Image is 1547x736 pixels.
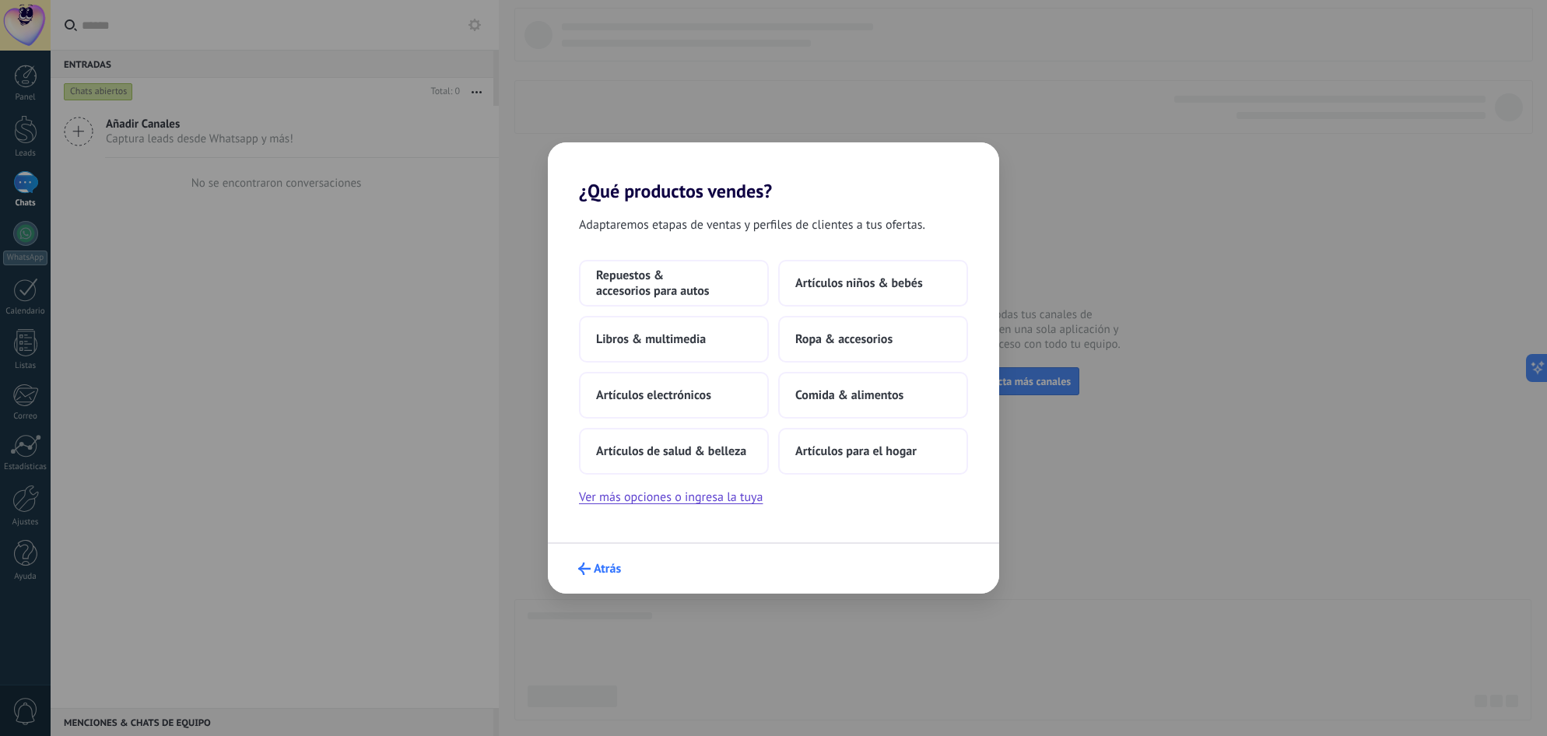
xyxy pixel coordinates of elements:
button: Artículos para el hogar [778,428,968,475]
button: Artículos electrónicos [579,372,769,419]
button: Comida & alimentos [778,372,968,419]
span: Artículos para el hogar [795,443,917,459]
span: Artículos niños & bebés [795,275,923,291]
span: Ropa & accesorios [795,331,893,347]
button: Ver más opciones o ingresa la tuya [579,487,763,507]
h2: ¿Qué productos vendes? [548,142,999,202]
button: Ropa & accesorios [778,316,968,363]
button: Artículos niños & bebés [778,260,968,307]
button: Repuestos & accesorios para autos [579,260,769,307]
span: Comida & alimentos [795,387,903,403]
span: Repuestos & accesorios para autos [596,268,752,299]
span: Adaptaremos etapas de ventas y perfiles de clientes a tus ofertas. [579,215,925,235]
button: Libros & multimedia [579,316,769,363]
button: Atrás [571,556,628,582]
button: Artículos de salud & belleza [579,428,769,475]
span: Libros & multimedia [596,331,706,347]
span: Artículos de salud & belleza [596,443,746,459]
span: Atrás [594,563,621,574]
span: Artículos electrónicos [596,387,711,403]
